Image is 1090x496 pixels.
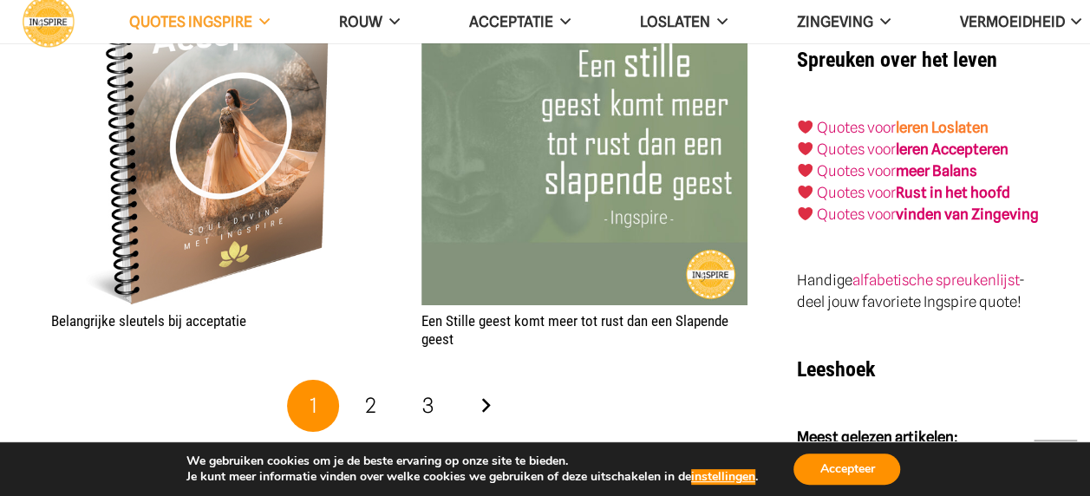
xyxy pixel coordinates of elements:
[896,206,1039,223] strong: vinden van Zingeving
[817,162,977,179] a: Quotes voormeer Balans
[817,206,1039,223] a: Quotes voorvinden van Zingeving
[365,393,376,418] span: 2
[402,380,454,432] a: Pagina 3
[797,270,1039,313] p: Handige - deel jouw favoriete Ingspire quote!
[129,13,252,30] span: QUOTES INGSPIRE
[640,13,710,30] span: Loslaten
[798,120,813,134] img: ❤
[691,469,755,485] button: instellingen
[896,119,989,136] a: leren Loslaten
[817,184,1010,201] a: Quotes voorRust in het hoofd
[422,393,434,418] span: 3
[796,13,872,30] span: Zingeving
[817,140,896,158] a: Quotes voor
[798,163,813,178] img: ❤
[344,380,396,432] a: Pagina 2
[959,13,1064,30] span: VERMOEIDHEID
[339,13,382,30] span: ROUW
[469,13,553,30] span: Acceptatie
[896,162,977,179] strong: meer Balans
[896,184,1010,201] strong: Rust in het hoofd
[798,206,813,221] img: ❤
[51,312,246,330] a: Belangrijke sleutels bij acceptatie
[817,119,896,136] a: Quotes voor
[793,454,900,485] button: Accepteer
[186,469,758,485] p: Je kunt meer informatie vinden over welke cookies we gebruiken of deze uitschakelen in de .
[797,357,875,382] strong: Leeshoek
[186,454,758,469] p: We gebruiken cookies om je de beste ervaring op onze site te bieden.
[309,393,317,418] span: 1
[797,428,958,446] strong: Meest gelezen artikelen:
[421,312,728,347] a: Een Stille geest komt meer tot rust dan een Slapende geest
[852,271,1019,289] a: alfabetische spreukenlijst
[287,380,339,432] span: Pagina 1
[896,140,1008,158] a: leren Accepteren
[1034,440,1077,483] a: Terug naar top
[798,185,813,199] img: ❤
[798,141,813,156] img: ❤
[797,48,997,72] strong: Spreuken over het leven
